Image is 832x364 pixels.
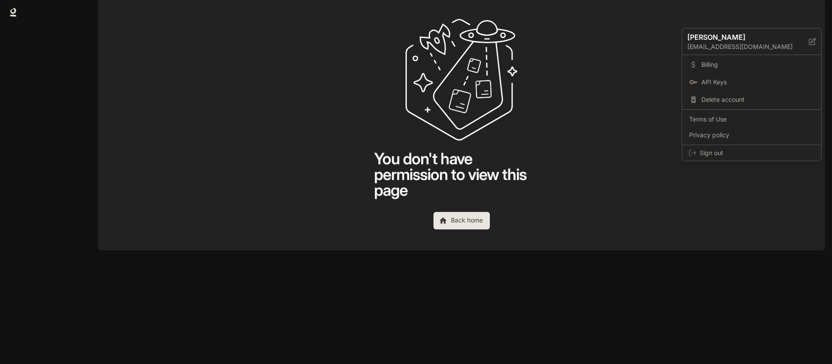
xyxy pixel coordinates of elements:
[682,145,821,161] div: Sign out
[684,127,819,143] a: Privacy policy
[687,32,795,42] p: [PERSON_NAME]
[689,115,814,124] span: Terms of Use
[684,92,819,107] div: Delete account
[701,78,814,87] span: API Keys
[682,28,821,55] div: [PERSON_NAME][EMAIL_ADDRESS][DOMAIN_NAME]
[687,42,809,51] p: [EMAIL_ADDRESS][DOMAIN_NAME]
[700,149,814,157] span: Sign out
[701,95,814,104] span: Delete account
[684,111,819,127] a: Terms of Use
[689,131,814,139] span: Privacy policy
[684,57,819,73] a: Billing
[701,60,814,69] span: Billing
[684,74,819,90] a: API Keys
